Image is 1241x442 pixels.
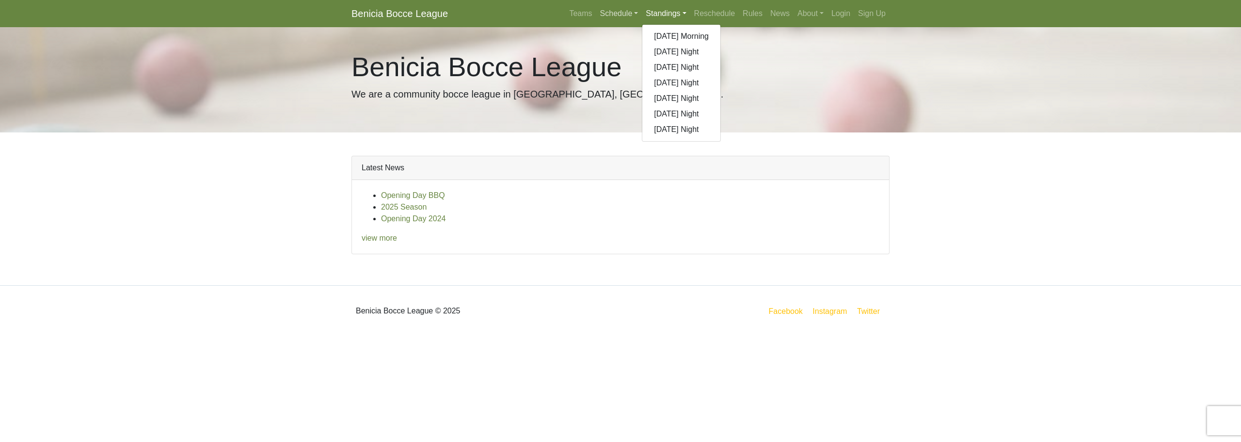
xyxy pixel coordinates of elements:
[766,4,794,23] a: News
[596,4,642,23] a: Schedule
[381,191,445,199] a: Opening Day BBQ
[351,50,890,83] h1: Benicia Bocce League
[855,305,888,317] a: Twitter
[739,4,766,23] a: Rules
[642,60,720,75] a: [DATE] Night
[381,203,427,211] a: 2025 Season
[827,4,854,23] a: Login
[642,24,721,142] div: Standings
[351,4,448,23] a: Benicia Bocce League
[642,29,720,44] a: [DATE] Morning
[690,4,739,23] a: Reschedule
[362,234,397,242] a: view more
[344,294,620,328] div: Benicia Bocce League © 2025
[642,44,720,60] a: [DATE] Night
[767,305,805,317] a: Facebook
[642,75,720,91] a: [DATE] Night
[811,305,849,317] a: Instagram
[642,4,690,23] a: Standings
[854,4,890,23] a: Sign Up
[352,156,889,180] div: Latest News
[565,4,596,23] a: Teams
[642,122,720,137] a: [DATE] Night
[794,4,827,23] a: About
[642,106,720,122] a: [DATE] Night
[381,214,445,223] a: Opening Day 2024
[642,91,720,106] a: [DATE] Night
[351,87,890,101] p: We are a community bocce league in [GEOGRAPHIC_DATA], [GEOGRAPHIC_DATA].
